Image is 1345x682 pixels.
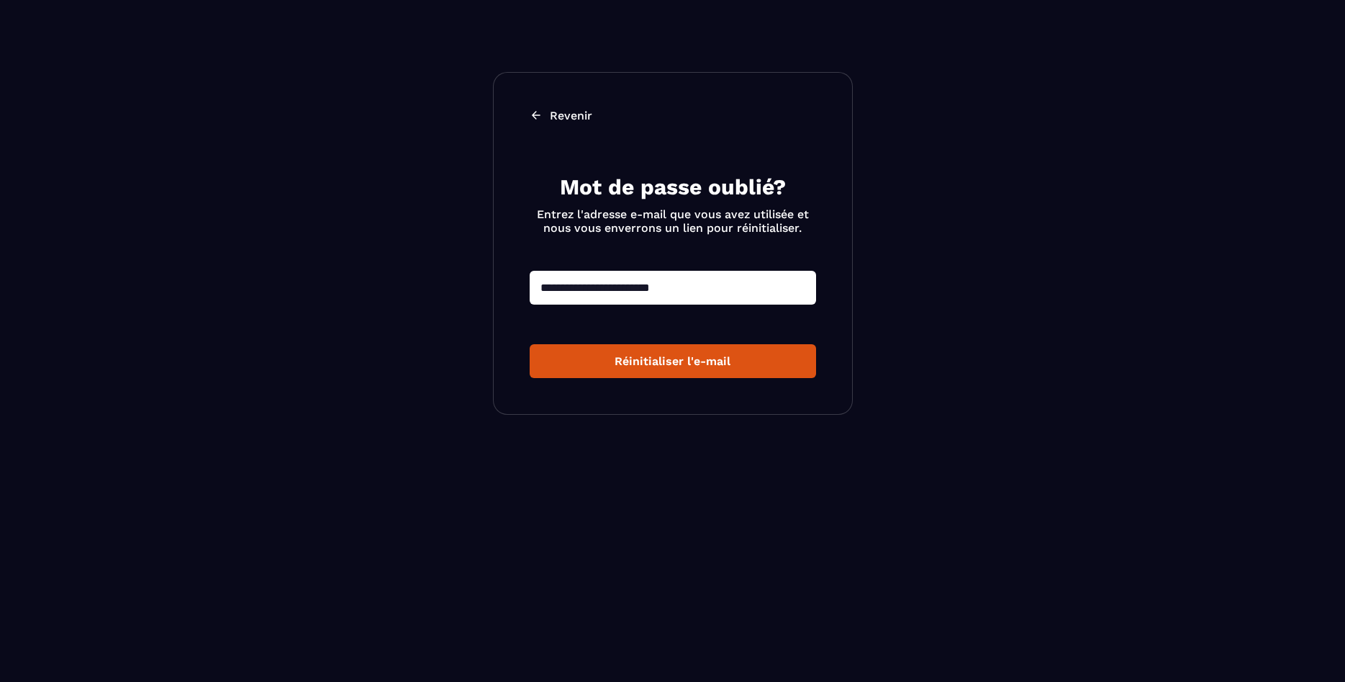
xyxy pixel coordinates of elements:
p: Entrez l'adresse e-mail que vous avez utilisée et nous vous enverrons un lien pour réinitialiser. [530,207,816,235]
button: Réinitialiser l'e-mail [530,344,816,378]
a: Revenir [530,109,816,122]
h2: Mot de passe oublié? [530,173,816,202]
div: Réinitialiser l'e-mail [541,354,805,368]
p: Revenir [550,109,592,122]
